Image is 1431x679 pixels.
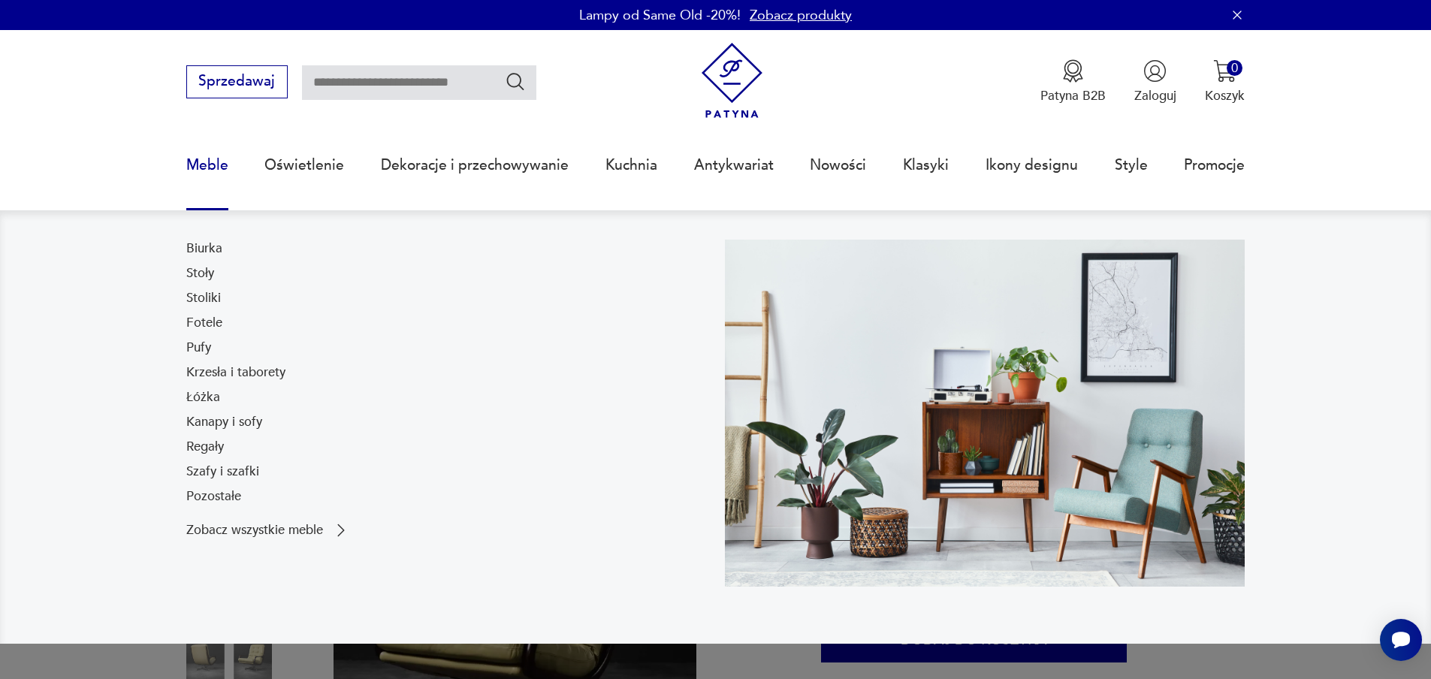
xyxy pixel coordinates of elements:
[186,521,350,539] a: Zobacz wszystkie meble
[1061,59,1085,83] img: Ikona medalu
[186,364,285,382] a: Krzesła i taborety
[810,131,866,200] a: Nowości
[186,438,224,456] a: Regały
[186,314,222,332] a: Fotele
[1380,619,1422,661] iframe: Smartsupp widget button
[694,43,770,119] img: Patyna - sklep z meblami i dekoracjami vintage
[186,388,220,406] a: Łóżka
[505,71,527,92] button: Szukaj
[1205,87,1245,104] p: Koszyk
[1184,131,1245,200] a: Promocje
[1115,131,1148,200] a: Style
[186,524,323,536] p: Zobacz wszystkie meble
[1040,59,1106,104] button: Patyna B2B
[1205,59,1245,104] button: 0Koszyk
[725,240,1245,587] img: 969d9116629659dbb0bd4e745da535dc.jpg
[186,240,222,258] a: Biurka
[694,131,774,200] a: Antykwariat
[186,65,288,98] button: Sprzedawaj
[186,463,259,481] a: Szafy i szafki
[186,339,211,357] a: Pufy
[186,413,262,431] a: Kanapy i sofy
[750,6,852,25] a: Zobacz produkty
[186,289,221,307] a: Stoliki
[1213,59,1236,83] img: Ikona koszyka
[186,131,228,200] a: Meble
[579,6,741,25] p: Lampy od Same Old -20%!
[1143,59,1167,83] img: Ikonka użytkownika
[1040,59,1106,104] a: Ikona medaluPatyna B2B
[186,487,241,505] a: Pozostałe
[903,131,949,200] a: Klasyki
[1040,87,1106,104] p: Patyna B2B
[1134,59,1176,104] button: Zaloguj
[605,131,657,200] a: Kuchnia
[1134,87,1176,104] p: Zaloguj
[186,77,288,89] a: Sprzedawaj
[381,131,569,200] a: Dekoracje i przechowywanie
[186,264,214,282] a: Stoły
[264,131,344,200] a: Oświetlenie
[986,131,1078,200] a: Ikony designu
[1227,60,1242,76] div: 0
